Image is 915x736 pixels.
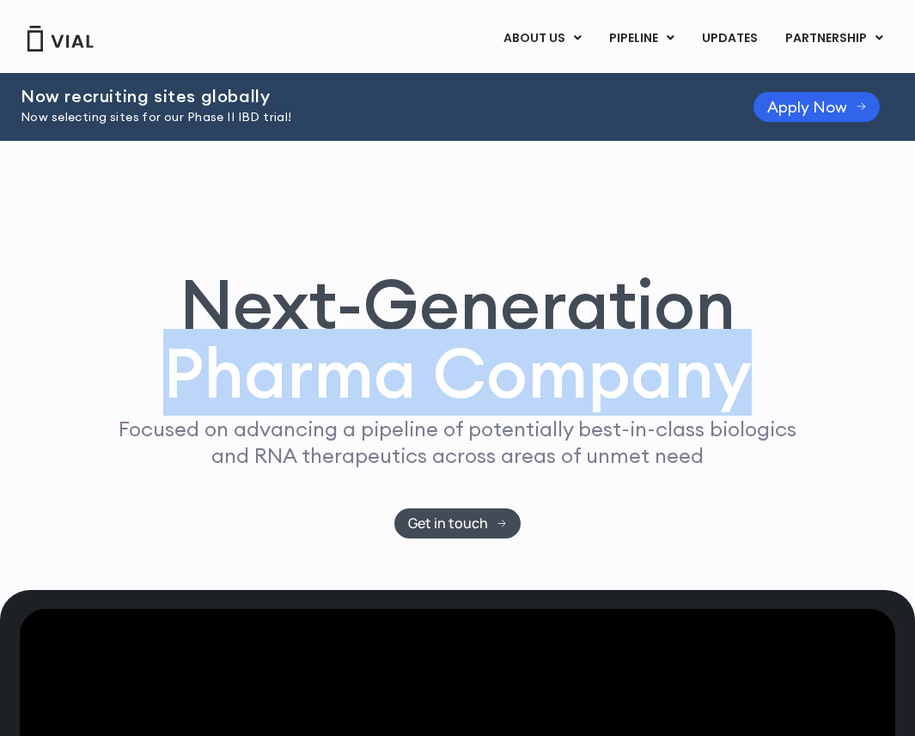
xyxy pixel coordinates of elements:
a: PIPELINEMenu Toggle [595,24,687,53]
a: Apply Now [753,92,880,122]
a: Get in touch [394,508,521,538]
span: Get in touch [408,517,488,530]
h2: Now recruiting sites globally [21,87,711,106]
a: ABOUT USMenu Toggle [490,24,595,53]
p: Focused on advancing a pipeline of potentially best-in-class biologics and RNA therapeutics acros... [112,416,804,469]
h1: Next-Generation Pharma Company [86,270,830,407]
p: Now selecting sites for our Phase II IBD trial! [21,108,711,127]
img: Vial Logo [26,26,95,52]
a: UPDATES [688,24,771,53]
span: Apply Now [767,100,847,113]
a: PARTNERSHIPMenu Toggle [772,24,897,53]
